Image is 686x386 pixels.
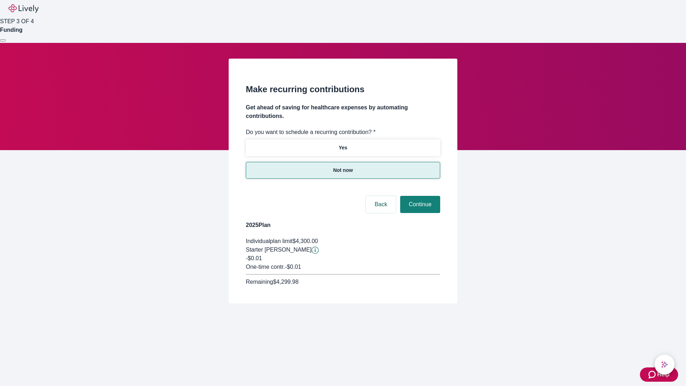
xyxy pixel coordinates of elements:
[339,144,347,152] p: Yes
[246,221,440,229] h4: 2025 Plan
[246,247,312,253] span: Starter [PERSON_NAME]
[366,196,396,213] button: Back
[655,355,675,375] button: chat
[246,139,440,156] button: Yes
[246,255,262,261] span: -$0.01
[273,279,298,285] span: $4,299.98
[333,167,353,174] p: Not now
[246,279,273,285] span: Remaining
[246,83,440,96] h2: Make recurring contributions
[648,370,657,379] svg: Zendesk support icon
[312,247,319,254] button: Lively will contribute $0.01 to establish your account
[246,162,440,179] button: Not now
[246,128,376,137] label: Do you want to schedule a recurring contribution? *
[661,361,668,368] svg: Lively AI Assistant
[293,238,318,244] span: $4,300.00
[246,238,293,244] span: Individual plan limit
[312,247,319,254] svg: Starter penny details
[246,103,440,120] h4: Get ahead of saving for healthcare expenses by automating contributions.
[657,370,670,379] span: Help
[640,367,678,382] button: Zendesk support iconHelp
[246,264,285,270] span: One-time contr.
[285,264,301,270] span: - $0.01
[400,196,440,213] button: Continue
[9,4,39,13] img: Lively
